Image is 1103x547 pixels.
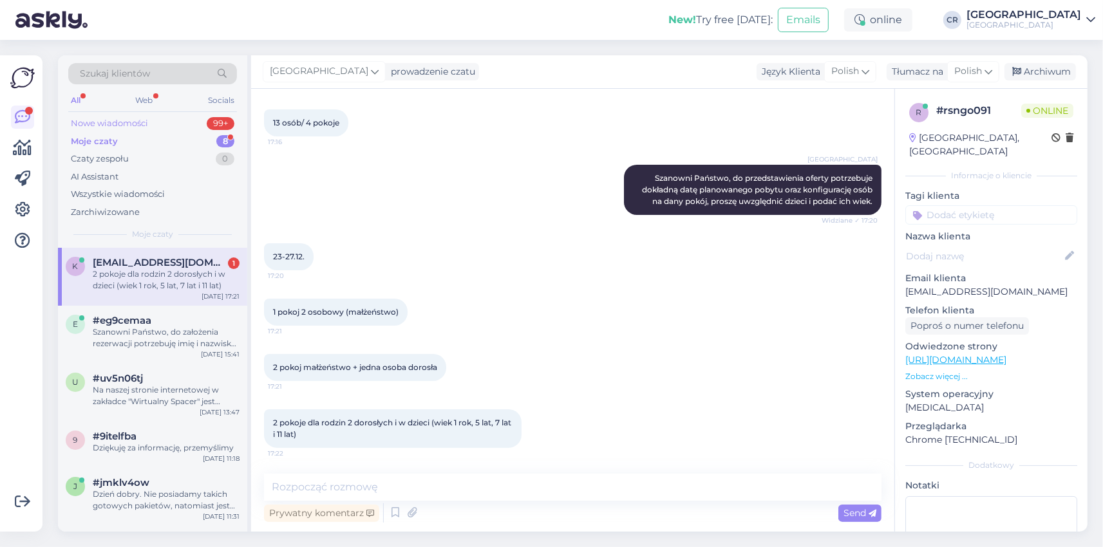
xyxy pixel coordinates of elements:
span: Moje czaty [132,228,173,240]
span: 2 pokoj małżeństwo + jedna osoba dorosła [273,362,437,372]
img: Askly Logo [10,66,35,90]
span: 17:21 [268,382,316,391]
div: Dziękuję za informację, przemyślimy [93,442,240,454]
div: [GEOGRAPHIC_DATA] [966,20,1081,30]
a: [URL][DOMAIN_NAME] [905,354,1006,366]
div: Informacje o kliencie [905,170,1077,181]
p: Telefon klienta [905,304,1077,317]
div: Wszystkie wiadomości [71,188,165,201]
span: 13 osób/ 4 pokoje [273,118,339,127]
div: [GEOGRAPHIC_DATA] [966,10,1081,20]
span: u [72,377,79,387]
span: #jmklv4ow [93,477,149,488]
span: Online [1021,104,1073,118]
span: [GEOGRAPHIC_DATA] [807,154,878,164]
span: Polish [831,64,859,79]
div: Poproś o numer telefonu [905,317,1029,335]
div: Tłumacz na [887,65,943,79]
div: Czaty zespołu [71,153,129,165]
span: 17:16 [268,137,316,147]
div: online [844,8,912,32]
div: # rsngo091 [936,103,1021,118]
span: e [73,319,78,329]
div: Na naszej stronie internetowej w zakładce "Wirtualny Spacer" jest możliwość zobaczenia sali zabaw. [93,384,240,407]
div: Język Klienta [757,65,820,79]
div: 0 [216,153,234,165]
div: [DATE] 13:47 [200,407,240,417]
span: #uv5n06tj [93,373,143,384]
a: [GEOGRAPHIC_DATA][GEOGRAPHIC_DATA] [966,10,1095,30]
div: Moje czaty [71,135,118,148]
span: 9 [73,435,78,445]
div: Zarchiwizowane [71,206,140,219]
div: CR [943,11,961,29]
b: New! [668,14,696,26]
div: Web [133,92,156,109]
div: Prywatny komentarz [264,505,379,522]
span: #eg9cemaa [93,315,151,326]
div: [DATE] 17:21 [202,292,240,301]
div: Try free [DATE]: [668,12,773,28]
span: Szukaj klientów [80,67,150,80]
div: 2 pokoje dla rodzin 2 dorosłych i w dzieci (wiek 1 rok, 5 lat, 7 lat i 11 lat) [93,268,240,292]
p: Tagi klienta [905,189,1077,203]
p: Zobacz więcej ... [905,371,1077,382]
div: [DATE] 11:31 [203,512,240,521]
p: [EMAIL_ADDRESS][DOMAIN_NAME] [905,285,1077,299]
span: Send [844,507,876,519]
span: Szanowni Państwo, do przedstawienia oferty potrzebuje dokładną datę planowanego pobytu oraz konfi... [642,173,874,206]
div: [GEOGRAPHIC_DATA], [GEOGRAPHIC_DATA] [909,131,1051,158]
div: [DATE] 15:41 [201,349,240,359]
p: [MEDICAL_DATA] [905,401,1077,414]
div: Archiwum [1004,63,1076,80]
span: Widziane ✓ 17:20 [822,216,878,225]
div: [DATE] 11:18 [203,454,240,463]
p: Nazwa klienta [905,230,1077,243]
div: Dzień dobry. Nie posiadamy takich gotowych pakietów, natomiast jest możliwość wykupienia jednego ... [93,488,240,512]
div: Socials [205,92,237,109]
p: Odwiedzone strony [905,340,1077,353]
span: 17:20 [268,271,316,281]
span: 17:21 [268,326,316,336]
span: klaudia.skoczylas02@gmail.com [93,257,227,268]
span: #9itelfba [93,431,137,442]
span: 1 pokoj 2 osobowy (małżeństwo) [273,307,399,317]
div: Dodatkowy [905,459,1077,471]
input: Dodać etykietę [905,205,1077,225]
input: Dodaj nazwę [906,249,1062,263]
button: Emails [778,8,829,32]
div: 8 [216,135,234,148]
div: All [68,92,83,109]
div: 1 [228,257,240,269]
span: j [73,481,77,491]
div: Szanowni Państwo, do założenia rezerwacji potrzebuję imię i nazwisko, numer telefonu oraz adres m... [93,326,240,349]
p: Notatki [905,479,1077,492]
p: Przeglądarka [905,420,1077,433]
span: 2 pokoje dla rodzin 2 dorosłych i w dzieci (wiek 1 rok, 5 lat, 7 lat i 11 lat) [273,418,513,439]
div: 99+ [207,117,234,130]
p: Chrome [TECHNICAL_ID] [905,433,1077,447]
span: [GEOGRAPHIC_DATA] [270,64,368,79]
div: Nowe wiadomości [71,117,148,130]
span: k [73,261,79,271]
span: 17:22 [268,449,316,458]
span: 23-27.12. [273,252,305,261]
p: System operacyjny [905,387,1077,401]
span: r [916,107,922,117]
div: prowadzenie czatu [386,65,475,79]
p: Email klienta [905,272,1077,285]
span: Polish [954,64,982,79]
div: AI Assistant [71,171,118,183]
